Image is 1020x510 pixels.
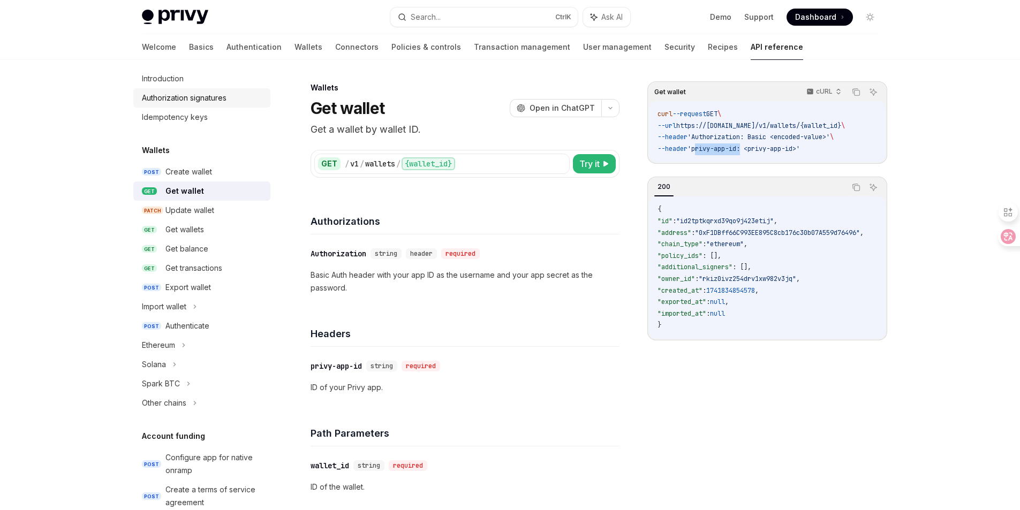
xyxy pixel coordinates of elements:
[658,229,691,237] span: "address"
[654,180,674,193] div: 200
[142,300,186,313] div: Import wallet
[658,286,702,295] span: "created_at"
[345,158,349,169] div: /
[795,12,836,22] span: Dashboard
[658,309,706,318] span: "imported_at"
[706,298,710,306] span: :
[133,278,270,297] a: POSTExport wallet
[658,298,706,306] span: "exported_at"
[676,217,774,225] span: "id2tptkqrxd39qo9j423etij"
[165,319,209,332] div: Authenticate
[133,69,270,88] a: Introduction
[717,110,721,118] span: \
[311,326,619,341] h4: Headers
[699,275,796,283] span: "rkiz0ivz254drv1xw982v3jq"
[165,165,212,178] div: Create wallet
[673,110,706,118] span: --request
[318,157,341,170] div: GET
[391,34,461,60] a: Policies & controls
[710,298,725,306] span: null
[676,121,841,130] span: https://[DOMAIN_NAME]/v1/wallets/{wallet_id}
[133,316,270,336] a: POSTAuthenticate
[800,83,846,101] button: cURL
[311,214,619,229] h4: Authorizations
[658,144,687,153] span: --header
[142,322,161,330] span: POST
[142,92,226,104] div: Authorization signatures
[411,11,441,24] div: Search...
[311,381,619,394] p: ID of your Privy app.
[702,240,706,248] span: :
[583,34,652,60] a: User management
[311,481,619,493] p: ID of the wallet.
[658,263,732,271] span: "additional_signers"
[389,460,427,471] div: required
[658,217,673,225] span: "id"
[664,34,695,60] a: Security
[133,88,270,108] a: Authorization signatures
[133,448,270,480] a: POSTConfigure app for native onramp
[658,205,661,214] span: {
[371,362,393,370] span: string
[579,157,600,170] span: Try it
[142,358,166,371] div: Solana
[658,321,661,329] span: }
[816,87,833,96] p: cURL
[142,264,157,272] span: GET
[311,82,619,93] div: Wallets
[165,281,211,294] div: Export wallet
[142,111,208,124] div: Idempotency keys
[311,426,619,440] h4: Path Parameters
[133,239,270,258] a: GETGet balance
[744,240,747,248] span: ,
[796,275,800,283] span: ,
[142,168,161,176] span: POST
[787,9,853,26] a: Dashboard
[658,110,673,118] span: curl
[142,460,161,468] span: POST
[849,180,863,194] button: Copy the contents from the code block
[142,377,180,390] div: Spark BTC
[441,248,480,259] div: required
[658,240,702,248] span: "chain_type"
[165,451,264,477] div: Configure app for native onramp
[751,34,803,60] a: API reference
[133,220,270,239] a: GETGet wallets
[601,12,623,22] span: Ask AI
[133,162,270,181] a: POSTCreate wallet
[189,34,214,60] a: Basics
[311,98,385,118] h1: Get wallet
[658,121,676,130] span: --url
[142,226,157,234] span: GET
[396,158,401,169] div: /
[133,108,270,127] a: Idempotency keys
[142,207,163,215] span: PATCH
[573,154,616,173] button: Try it
[358,461,380,470] span: string
[687,133,830,141] span: 'Authorization: Basic <encoded-value>'
[702,252,721,260] span: : [],
[706,240,744,248] span: "ethereum"
[142,144,170,157] h5: Wallets
[862,9,879,26] button: Toggle dark mode
[165,242,208,255] div: Get balance
[142,430,205,443] h5: Account funding
[530,103,595,113] span: Open in ChatGPT
[390,7,578,27] button: Search...CtrlK
[710,309,725,318] span: null
[755,286,759,295] span: ,
[142,72,184,85] div: Introduction
[142,34,176,60] a: Welcome
[402,361,440,371] div: required
[866,180,880,194] button: Ask AI
[702,286,706,295] span: :
[360,158,364,169] div: /
[165,223,204,236] div: Get wallets
[311,361,362,371] div: privy-app-id
[658,133,687,141] span: --header
[133,258,270,278] a: GETGet transactions
[860,229,864,237] span: ,
[583,7,630,27] button: Ask AI
[691,229,695,237] span: :
[165,483,264,509] div: Create a terms of service agreement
